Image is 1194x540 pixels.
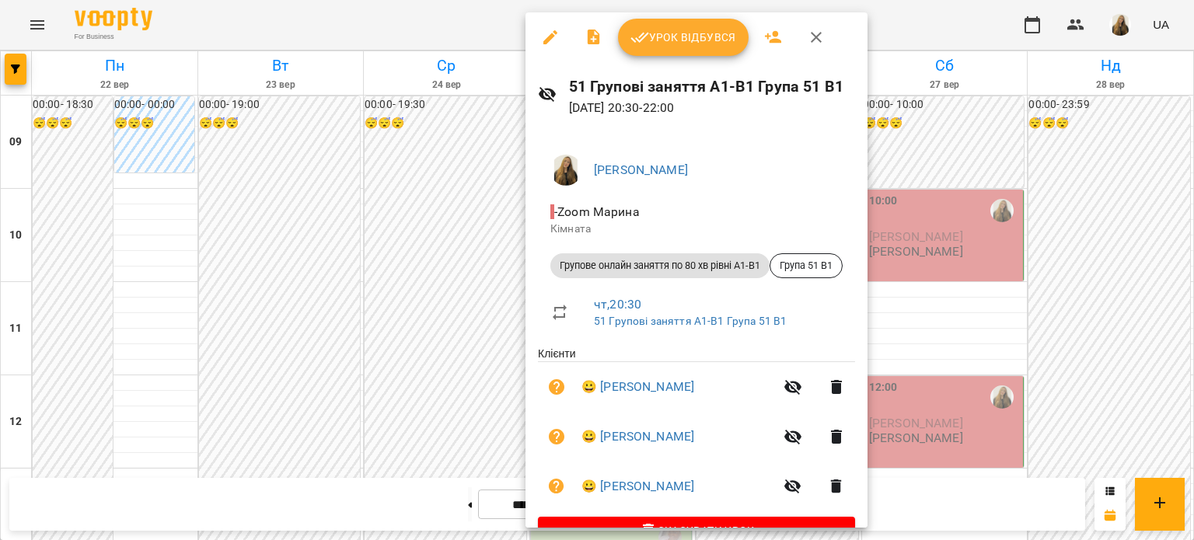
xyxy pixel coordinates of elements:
[770,253,843,278] div: Група 51 B1
[581,427,694,446] a: 😀 [PERSON_NAME]
[538,468,575,505] button: Візит ще не сплачено. Додати оплату?
[550,155,581,186] img: e6d74434a37294e684abaaa8ba944af6.png
[569,75,855,99] h6: 51 Групові заняття А1-В1 Група 51 B1
[594,297,641,312] a: чт , 20:30
[630,28,736,47] span: Урок відбувся
[618,19,749,56] button: Урок відбувся
[581,378,694,396] a: 😀 [PERSON_NAME]
[538,368,575,406] button: Візит ще не сплачено. Додати оплату?
[538,346,855,517] ul: Клієнти
[538,418,575,455] button: Візит ще не сплачено. Додати оплату?
[569,99,855,117] p: [DATE] 20:30 - 22:00
[550,221,843,237] p: Кімната
[550,521,843,540] span: Скасувати Урок
[594,162,688,177] a: [PERSON_NAME]
[550,259,770,273] span: Групове онлайн заняття по 80 хв рівні А1-В1
[770,259,842,273] span: Група 51 B1
[550,204,643,219] span: - Zoom Марина
[594,315,787,327] a: 51 Групові заняття А1-В1 Група 51 B1
[581,477,694,496] a: 😀 [PERSON_NAME]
